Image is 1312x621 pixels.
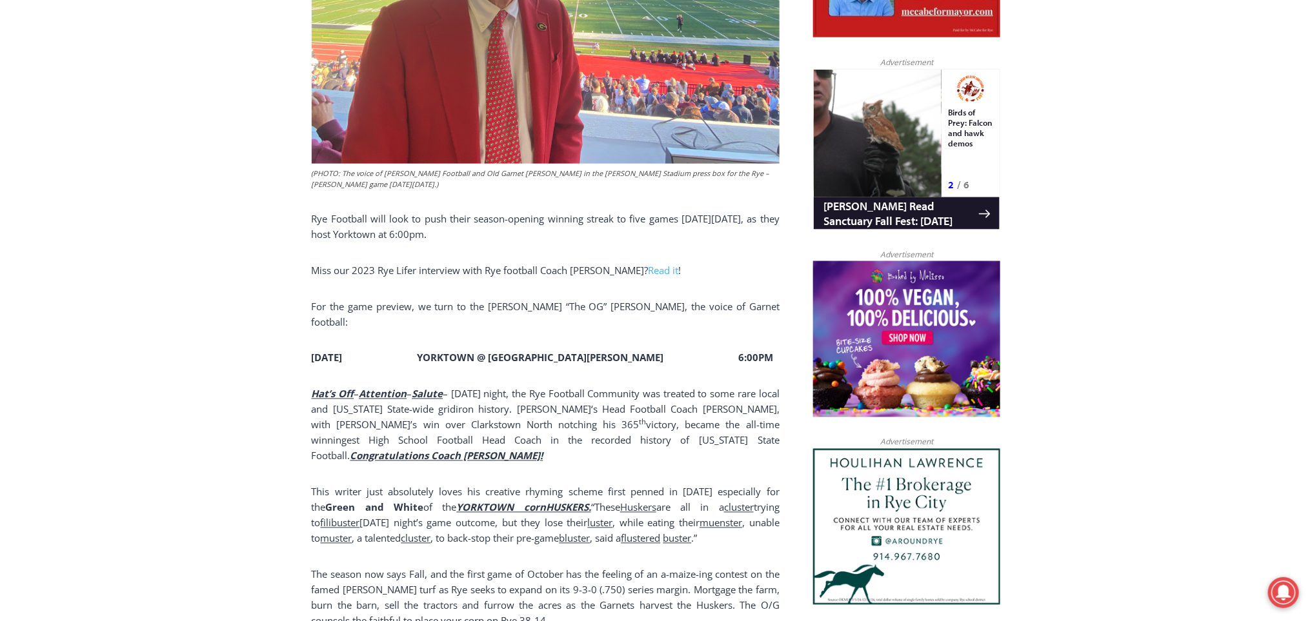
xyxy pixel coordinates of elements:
[813,261,1000,417] img: Baked by Melissa
[401,532,431,545] u: cluster
[312,388,354,400] u: Hat’s Off
[312,168,780,190] figcaption: (PHOTO: The voice of [PERSON_NAME] Football and Old Garnet [PERSON_NAME] in the [PERSON_NAME] Sta...
[312,351,774,364] strong: [DATE] YORKTOWN @ [GEOGRAPHIC_DATA][PERSON_NAME] 6:00PM
[639,417,646,427] sup: th
[326,1,610,125] div: "[PERSON_NAME] and I covered the [DATE] Parade, which was a really eye opening experience as I ha...
[150,109,156,122] div: 6
[310,125,625,161] a: Intern @ [DOMAIN_NAME]
[312,262,780,278] p: Miss our 2023 Rye Lifer interview with Rye football Coach [PERSON_NAME]? !
[312,211,780,242] p: Rye Football will look to push their season-opening winning streak to five games [DATE][DATE], as...
[312,299,780,330] p: For the game preview, we turn to the [PERSON_NAME] “The OG” [PERSON_NAME], the voice of Garnet fo...
[135,109,141,122] div: 2
[350,449,543,462] u: Congratulations Coach [PERSON_NAME]!
[724,501,754,514] u: cluster
[10,130,165,159] h4: [PERSON_NAME] Read Sanctuary Fall Fest: [DATE]
[412,388,443,400] u: Salute
[338,128,598,157] span: Intern @ [DOMAIN_NAME]
[321,517,360,529] u: filibuster
[813,449,1000,605] img: Houlihan Lawrence The #1 Brokerage in Rye City
[663,532,692,545] u: buster
[321,532,352,545] u: muster
[700,517,742,529] u: muenster
[326,501,424,514] strong: Green and White
[649,264,679,277] a: Read it
[867,248,946,261] span: Advertisement
[620,501,656,514] u: Huskers
[312,386,780,464] p: – – – [DATE] night, the Rye Football Community was treated to some rare local and [US_STATE] Stat...
[144,109,147,122] div: /
[621,532,661,545] u: flustered
[457,501,591,514] u: YORKTOWN cornHUSKERS.
[135,38,180,106] div: Birds of Prey: Falcon and hawk demos
[359,388,407,400] u: Attention
[1,128,187,161] a: [PERSON_NAME] Read Sanctuary Fall Fest: [DATE]
[867,56,946,68] span: Advertisement
[588,517,613,529] u: luster
[312,484,780,546] p: This writer just absolutely loves his creative rhyming scheme first penned in [DATE] especially f...
[560,532,590,545] u: bluster
[867,436,946,448] span: Advertisement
